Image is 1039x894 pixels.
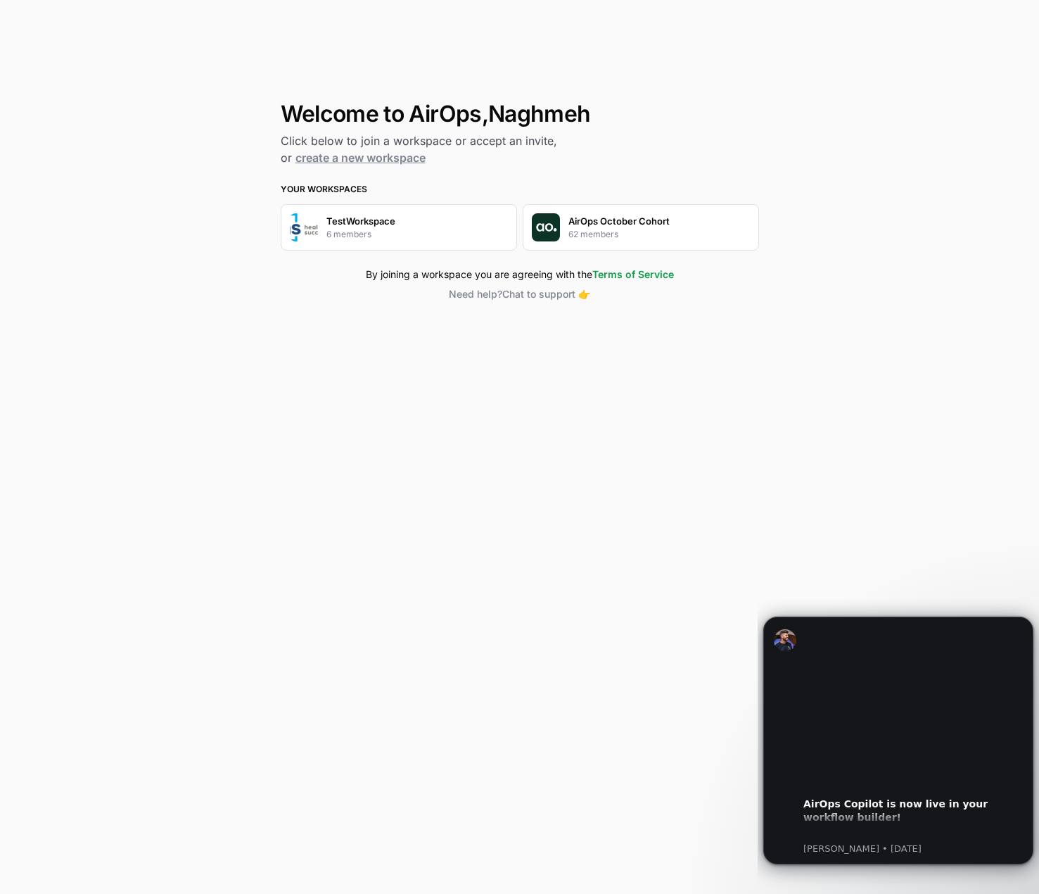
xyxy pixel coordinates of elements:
img: Company Logo [532,213,560,241]
p: AirOps October Cohort [568,214,670,228]
a: create a new workspace [295,151,426,165]
button: Company LogoTestWorkspace6 members [281,204,517,251]
p: 62 members [568,228,618,241]
img: Company Logo [290,213,318,241]
button: Need help?Chat to support 👉 [281,287,759,301]
a: Terms of Service [592,268,674,280]
div: By joining a workspace you are agreeing with the [281,267,759,282]
h2: Click below to join a workspace or accept an invite, or [281,132,759,166]
h1: Welcome to AirOps, Naghmeh [281,101,759,127]
h3: Your Workspaces [281,183,759,196]
p: 6 members [326,228,371,241]
p: TestWorkspace [326,214,395,228]
span: Need help? [449,288,502,300]
span: Chat to support 👉 [502,288,590,300]
button: Company LogoAirOps October Cohort62 members [523,204,759,251]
